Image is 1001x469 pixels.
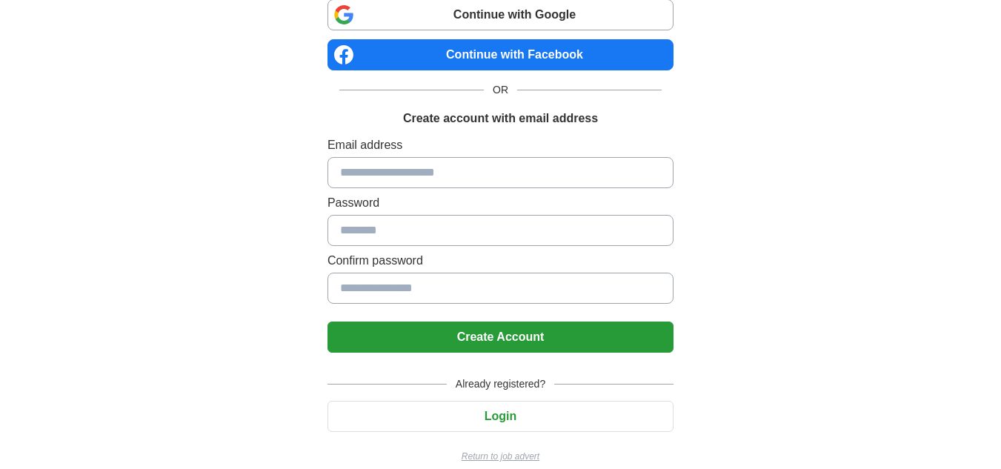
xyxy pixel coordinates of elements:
label: Confirm password [327,252,674,270]
label: Email address [327,136,674,154]
a: Return to job advert [327,450,674,463]
a: Continue with Facebook [327,39,674,70]
button: Login [327,401,674,432]
span: Already registered? [447,376,554,392]
h1: Create account with email address [403,110,598,127]
button: Create Account [327,322,674,353]
label: Password [327,194,674,212]
span: OR [484,82,517,98]
a: Login [327,410,674,422]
